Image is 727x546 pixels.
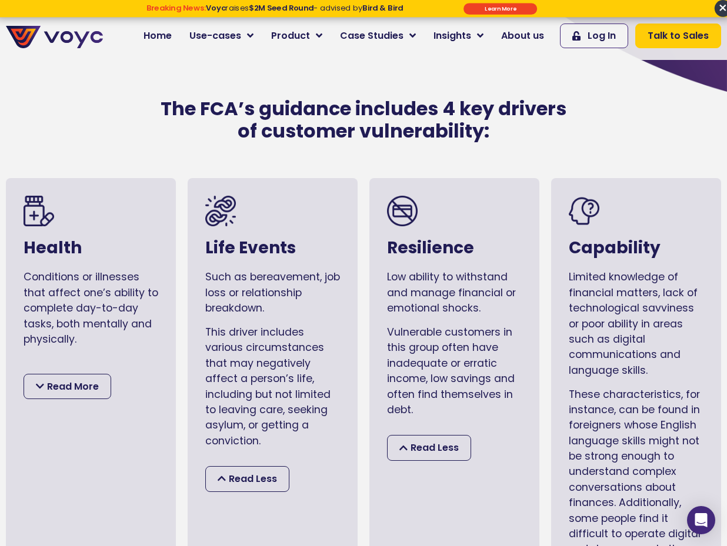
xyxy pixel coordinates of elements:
a: Use-cases [181,24,262,48]
p: Conditions or illnesses that affect one’s ability to complete day-to-day tasks, both mentally and... [24,269,158,347]
strong: $2M Seed Round [249,2,314,13]
p: Such as bereavement, job loss or relationship breakdown. [205,269,340,316]
div: Read More [24,374,111,400]
h3: Resilience [387,238,522,258]
a: About us [492,24,553,48]
strong: Bird & Bird [362,2,403,13]
a: Insights [425,24,492,48]
h3: Health [24,238,158,258]
div: Read Less [205,466,289,492]
span: Home [144,29,172,43]
div: This driver includes various circumstances that may negatively affect a person’s life, including ... [205,324,340,448]
img: weakness [205,196,236,226]
strong: Breaking News: [146,2,206,13]
h3: Life Events [205,238,340,258]
h3: Capability [569,238,703,258]
a: Product [262,24,331,48]
span: Read Less [229,471,277,487]
h2: The FCA’s guidance includes 4 key drivers of customer vulnerability: [149,98,578,143]
img: credit-card [387,196,418,226]
span: About us [501,29,544,43]
div: Vulnerable customers in this group often have inadequate or erratic income, low savings and often... [387,324,522,417]
span: Talk to Sales [648,29,709,43]
span: Insights [433,29,471,43]
div: Read Less [387,435,471,461]
div: Open Intercom Messenger [687,506,715,534]
strong: Voyc [206,2,225,13]
a: Log In [560,24,628,48]
span: Case Studies [340,29,403,43]
a: Talk to Sales [635,24,721,48]
a: Home [135,24,181,48]
span: Log In [588,29,616,43]
div: Submit [463,3,537,15]
img: question [569,196,599,226]
span: Use-cases [189,29,241,43]
img: voyc-full-logo [6,26,103,48]
p: Limited knowledge of financial matters, lack of technological savviness or poor ability in areas ... [569,269,703,378]
span: Read Less [411,440,459,455]
span: Product [271,29,310,43]
a: Case Studies [331,24,425,48]
span: raises - advised by [206,2,403,13]
img: pills [24,196,54,226]
span: Read More [47,379,99,394]
div: Breaking News: Voyc raises $2M Seed Round - advised by Bird & Bird [107,4,442,22]
p: Low ability to withstand and manage financial or emotional shocks. [387,269,522,316]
